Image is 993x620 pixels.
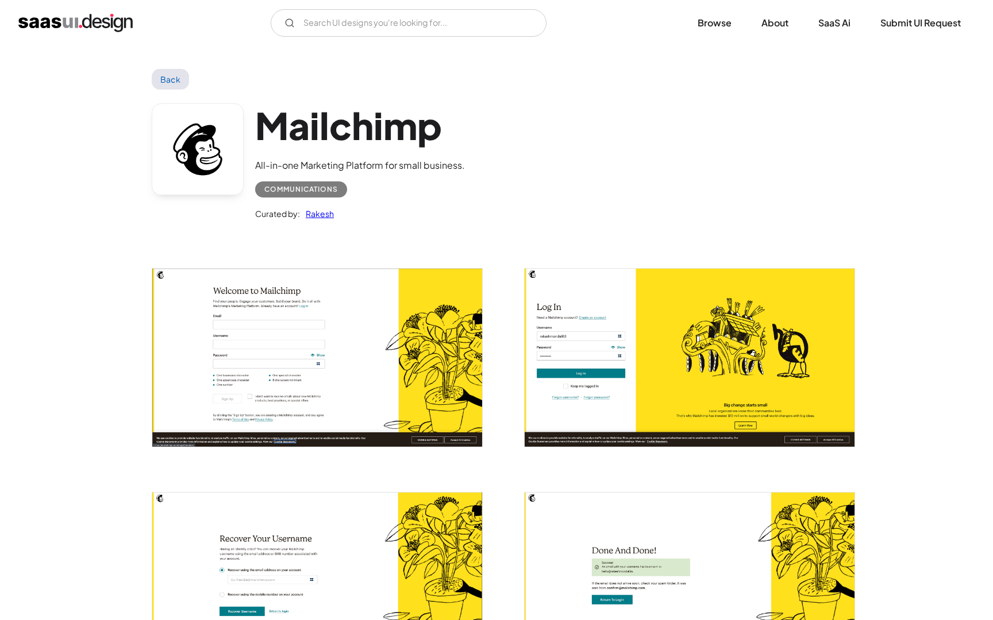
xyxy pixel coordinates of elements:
[255,103,465,148] h1: Mailchimp
[152,69,189,90] a: Back
[271,9,546,37] input: Search UI designs you're looking for...
[300,207,334,220] a: Rakesh
[152,269,482,446] a: open lightbox
[684,10,745,36] a: Browse
[271,9,546,37] form: Email Form
[525,269,855,446] img: 601780657cad090fc30deb59_Mailchimp-Login.jpg
[255,207,300,220] div: Curated by:
[525,269,855,446] a: open lightbox
[255,158,465,172] div: All-in-one Marketing Platform for small business.
[805,10,864,36] a: SaaS Ai
[748,10,802,36] a: About
[152,269,482,446] img: 60178065710fdf421d6e09c7_Mailchimp-Signup.jpg
[18,14,133,32] a: home
[264,183,338,196] div: Communications
[867,10,975,36] a: Submit UI Request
